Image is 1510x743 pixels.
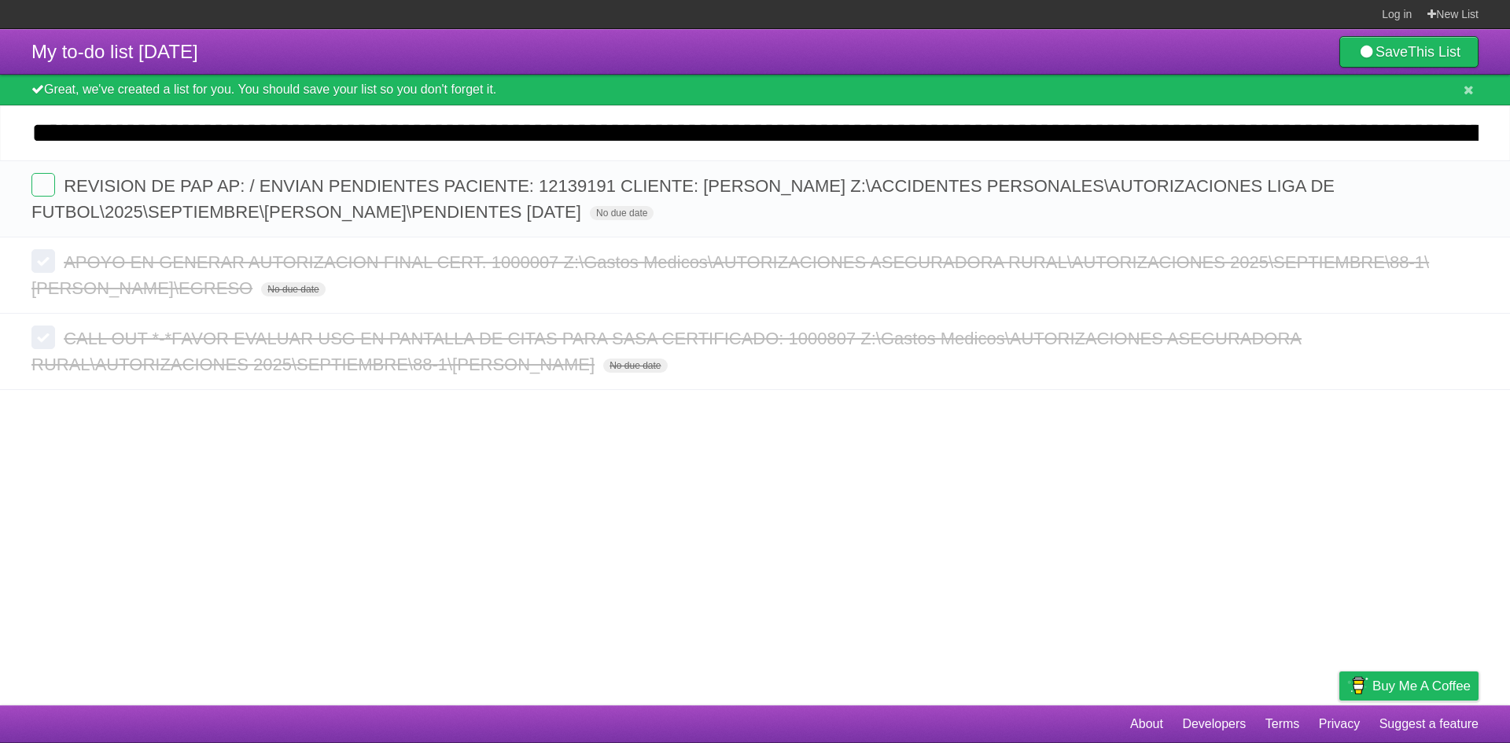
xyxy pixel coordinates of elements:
[1319,709,1360,739] a: Privacy
[31,173,55,197] label: Done
[1339,36,1479,68] a: SaveThis List
[1265,709,1300,739] a: Terms
[31,249,55,273] label: Done
[261,282,325,296] span: No due date
[31,41,198,62] span: My to-do list [DATE]
[603,359,667,373] span: No due date
[1339,671,1479,701] a: Buy me a coffee
[1182,709,1246,739] a: Developers
[1408,44,1460,60] b: This List
[31,176,1335,222] span: REVISION DE PAP AP: / ENVIAN PENDIENTES PACIENTE: 12139191 CLIENTE: [PERSON_NAME] Z:\ACCIDENTES P...
[590,206,654,220] span: No due date
[31,252,1429,298] span: APOYO EN GENERAR AUTORIZACION FINAL CERT. 1000007 Z:\Gastos Medicos\AUTORIZACIONES ASEGURADORA RU...
[31,329,1302,374] span: CALL OUT *-*FAVOR EVALUAR USG EN PANTALLA DE CITAS PARA SASA CERTIFICADO: 1000807 Z:\Gastos Medic...
[31,326,55,349] label: Done
[1372,672,1471,700] span: Buy me a coffee
[1379,709,1479,739] a: Suggest a feature
[1347,672,1368,699] img: Buy me a coffee
[1130,709,1163,739] a: About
